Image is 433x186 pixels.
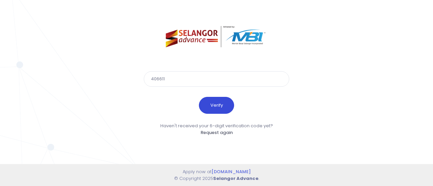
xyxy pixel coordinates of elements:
[144,71,289,87] input: 6 Digits Verification Code
[213,175,258,182] strong: Selangor Advance
[201,129,233,136] a: Request again
[211,168,251,175] a: [DOMAIN_NAME]
[199,97,234,114] button: Verify
[160,123,273,129] span: Haven't received your 6-digit verification code yet?
[166,26,268,47] img: selangor-advance.png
